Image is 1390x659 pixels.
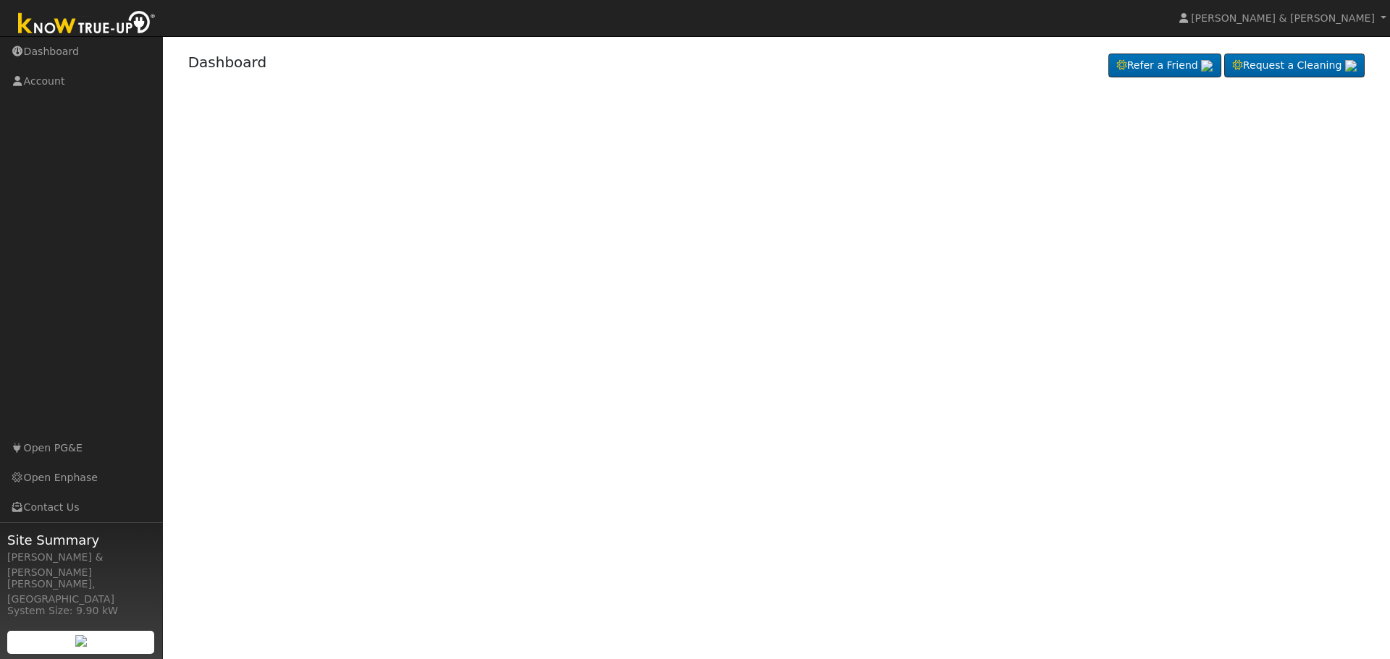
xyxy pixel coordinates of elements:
a: Dashboard [188,54,267,71]
div: [PERSON_NAME], [GEOGRAPHIC_DATA] [7,577,155,607]
span: Site Summary [7,530,155,550]
img: retrieve [1201,60,1213,72]
div: System Size: 9.90 kW [7,603,155,618]
img: retrieve [75,635,87,647]
img: retrieve [1345,60,1357,72]
a: Request a Cleaning [1224,54,1365,78]
a: Refer a Friend [1108,54,1221,78]
span: [PERSON_NAME] & [PERSON_NAME] [1191,12,1375,24]
img: Know True-Up [11,8,163,41]
div: [PERSON_NAME] & [PERSON_NAME] [7,550,155,580]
